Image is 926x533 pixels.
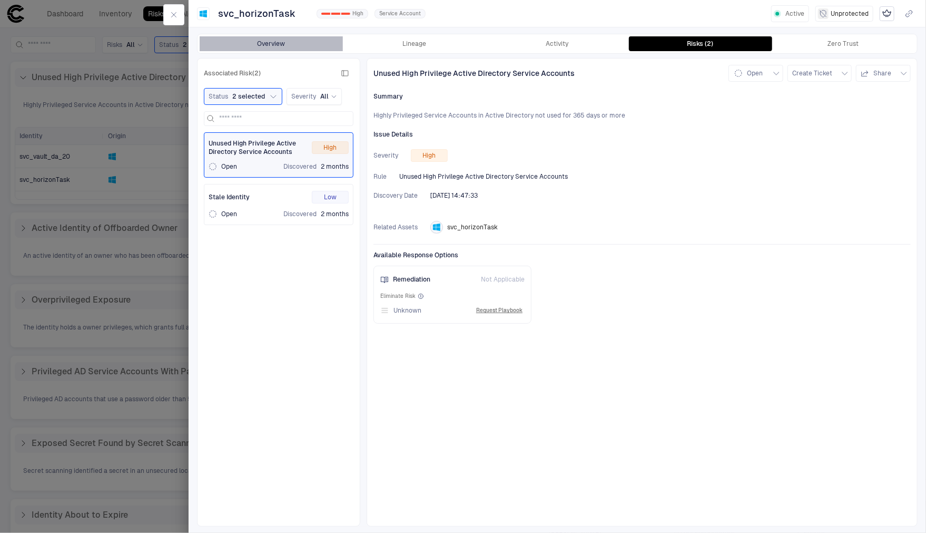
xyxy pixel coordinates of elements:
[320,92,329,101] span: All
[747,69,763,77] span: Open
[373,251,911,259] span: Available Response Options
[373,191,418,200] span: Discovery Date
[373,223,418,231] span: Related Assets
[792,69,832,77] span: Create Ticket
[828,40,859,48] div: Zero Trust
[291,92,316,101] span: Severity
[380,293,416,300] span: Eliminate Risk
[373,172,387,181] span: Rule
[393,306,421,315] span: Unknown
[393,275,430,284] span: Remediation
[787,65,852,82] button: Create Ticket
[341,13,350,15] div: 2
[199,9,208,18] div: Microsoft Active Directory
[373,130,413,139] span: Issue Details
[221,162,237,171] span: Open
[873,69,891,77] span: Share
[324,193,337,201] span: Low
[728,65,783,82] button: Open
[321,162,349,171] span: 2 months
[216,5,310,22] button: svc_horizonTask
[486,36,629,51] button: Activity
[856,65,911,82] button: Share
[432,223,441,231] div: Microsoft Active Directory
[423,151,436,160] span: High
[373,151,398,160] span: Severity
[880,6,894,21] div: Mark as Crown Jewel
[447,223,498,231] span: svc_horizonTask
[324,143,337,152] span: High
[221,210,237,218] span: Open
[204,69,261,77] span: Associated Risk (2)
[352,10,363,17] span: High
[379,10,421,17] span: Service Account
[687,40,714,48] div: Risks (2)
[209,139,303,156] span: Unused High Privilege Active Directory Service Accounts
[399,172,568,181] span: Unused High Privilege Active Directory Service Accounts
[343,36,486,51] button: Lineage
[204,88,282,105] button: Status2 selected
[218,7,295,20] span: svc_horizonTask
[373,69,575,78] span: Unused High Privilege Active Directory Service Accounts
[209,193,250,201] span: Stale Identity
[474,304,525,317] button: Request Playbook
[430,191,478,200] span: [DATE] 14:47:33
[831,9,869,18] span: Unprotected
[331,13,340,15] div: 1
[373,92,403,101] span: Summary
[430,191,478,200] div: 6/23/2025 19:47:33 (GMT+00:00 UTC)
[785,9,804,18] span: Active
[283,162,317,171] span: Discovered
[283,210,317,218] span: Discovered
[232,92,265,101] span: 2 selected
[200,36,343,51] button: Overview
[209,92,228,101] span: Status
[321,210,349,218] span: 2 months
[321,13,330,15] div: 0
[373,111,625,120] span: Highly Privileged Service Accounts in Active Directory not used for 365 days or more
[481,275,525,284] span: Not Applicable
